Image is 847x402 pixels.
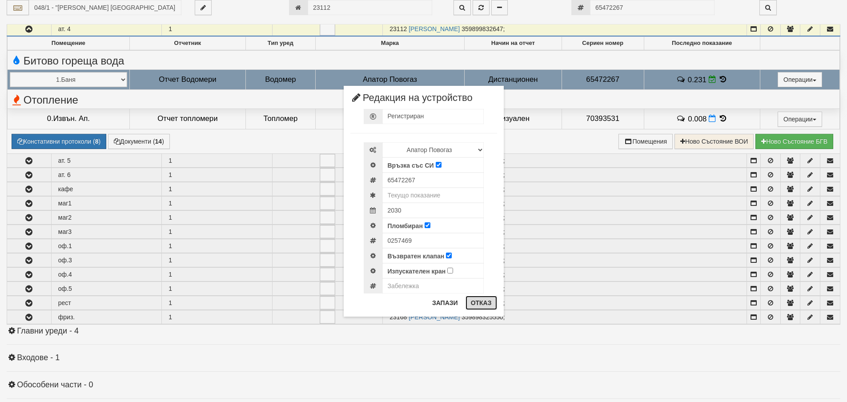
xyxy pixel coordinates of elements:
input: Пломбиран [425,222,430,228]
button: Отказ [466,296,497,310]
input: Връзка със СИ [436,162,442,168]
input: Текущо показание [382,188,484,203]
span: Редакция на устройство [350,92,473,109]
label: Връзка със СИ [388,161,434,170]
input: Възвратен клапан [446,253,452,258]
select: Марка и Модел [382,142,484,157]
button: Запази [427,296,463,310]
input: Сериен номер [382,173,484,188]
label: Възвратен клапан [388,252,445,261]
input: Изпускателен кран [447,268,453,273]
label: Пломбиран [388,221,423,230]
input: Метрологична годност [382,203,484,218]
input: Забележка [382,278,484,293]
label: Изпускателен кран [388,267,446,276]
span: Регистриран [388,113,424,120]
input: Номер на Холендрова гайка [382,233,484,248]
